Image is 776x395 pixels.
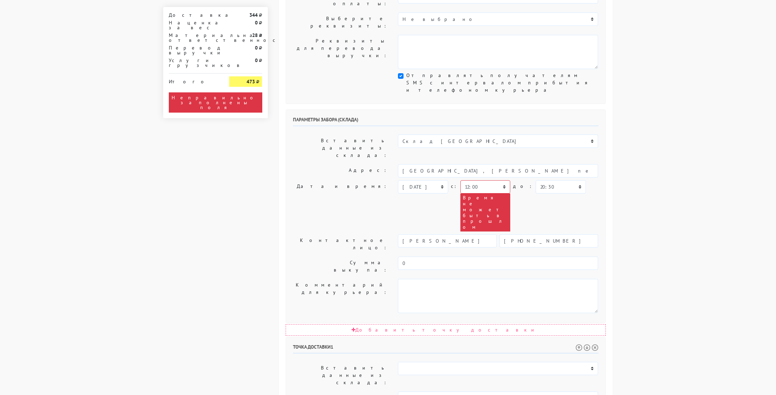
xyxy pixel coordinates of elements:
[286,324,606,336] div: Добавить точку доставки
[288,279,393,313] label: Комментарий для курьера:
[398,234,497,248] input: Имя
[288,135,393,161] label: Вставить данные из склада:
[288,362,393,389] label: Вставить данные из склада:
[164,45,224,55] div: Перевод выручки
[288,180,393,231] label: Дата и время:
[288,164,393,177] label: Адрес:
[513,180,533,192] label: до:
[249,12,258,18] strong: 344
[255,45,258,51] strong: 0
[169,92,262,113] div: Неправильно заполнены поля
[288,257,393,276] label: Сумма выкупа:
[406,72,598,94] label: Отправлять получателям SMS с интервалом прибытия и телефоном курьера
[164,33,224,43] div: Материальная ответственность
[499,234,598,248] input: Телефон
[247,78,255,85] strong: 473
[288,35,393,69] label: Реквизиты для перевода выручки:
[451,180,458,192] label: c:
[293,117,598,126] h6: Параметры забора (склада)
[255,20,258,26] strong: 0
[331,344,333,350] span: 1
[255,57,258,63] strong: 0
[164,13,224,17] div: Доставка
[169,76,219,84] div: Итого
[288,13,393,32] label: Выберите реквизиты:
[288,234,393,254] label: Контактное лицо:
[460,193,510,231] div: Время не может быть в прошлом
[252,32,258,38] strong: 28
[164,58,224,68] div: Услуги грузчиков
[293,344,598,354] h6: Точка доставки
[164,20,224,30] div: Наценка за вес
